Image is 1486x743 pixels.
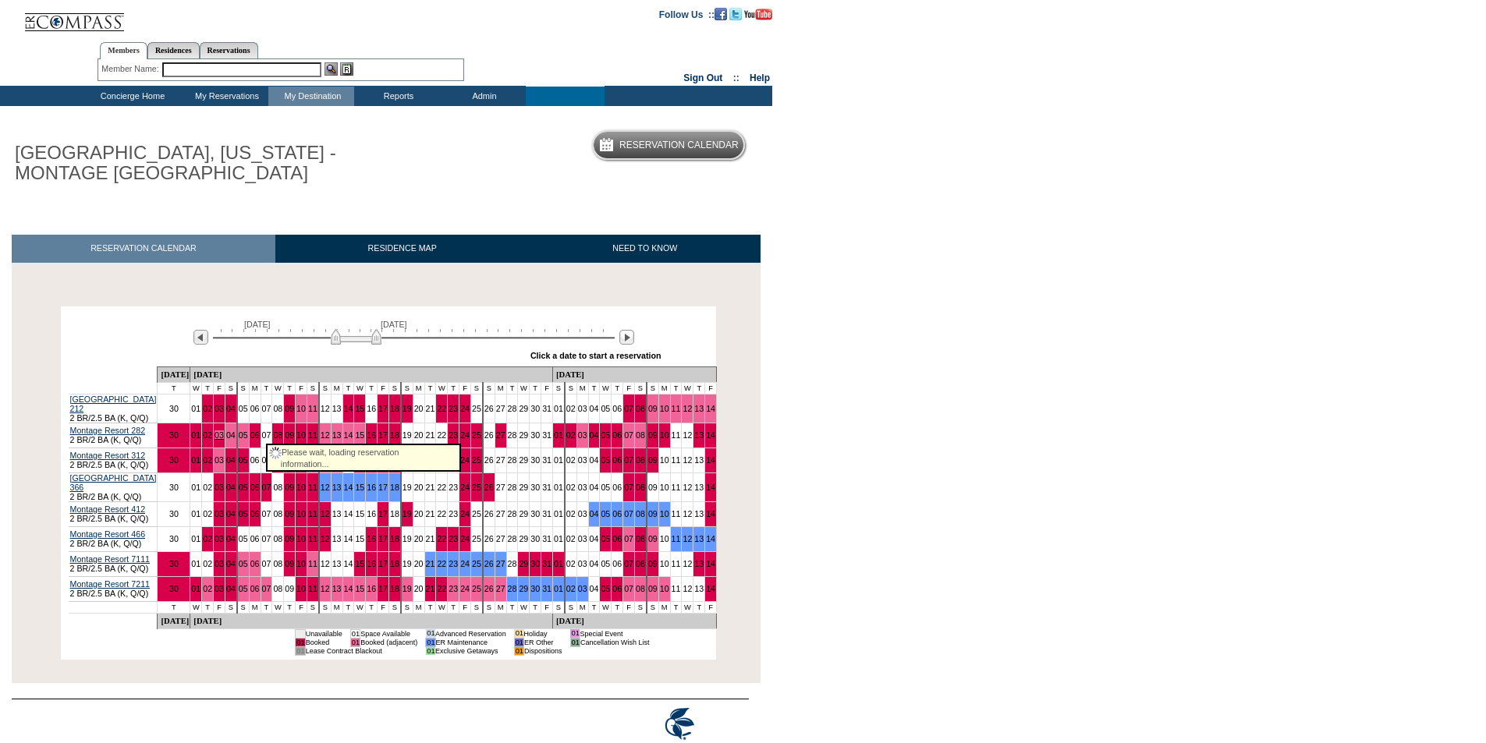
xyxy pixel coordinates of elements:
a: 14 [344,584,353,593]
a: [GEOGRAPHIC_DATA] 366 [70,473,157,492]
a: 14 [706,559,715,568]
a: 16 [367,430,376,440]
a: 11 [308,559,317,568]
a: 06 [612,509,622,518]
a: 14 [706,404,715,413]
a: 24 [460,559,470,568]
a: 27 [496,584,505,593]
td: S [319,382,331,394]
a: 10 [660,404,669,413]
a: 08 [636,483,645,492]
a: 16 [367,534,376,543]
a: 30 [530,584,540,593]
a: 11 [308,509,317,518]
td: F [705,382,717,394]
a: Montage Resort 412 [70,504,146,514]
a: 14 [706,584,715,593]
td: S [307,382,318,394]
a: 08 [636,534,645,543]
a: 14 [706,483,715,492]
a: [GEOGRAPHIC_DATA] 212 [70,394,157,413]
a: 22 [437,559,446,568]
a: 19 [403,404,412,413]
a: 30 [169,584,179,593]
a: 03 [215,455,224,465]
td: M [576,382,588,394]
a: 23 [449,430,458,440]
td: T [342,382,354,394]
td: T [284,382,296,394]
h5: Reservation Calendar [619,140,739,150]
a: 09 [285,534,294,543]
a: 26 [484,559,494,568]
a: 02 [203,534,212,543]
a: 17 [378,430,388,440]
a: 01 [554,430,563,440]
a: 11 [308,483,317,492]
a: 19 [403,509,412,518]
td: S [470,382,482,394]
a: Subscribe to our YouTube Channel [744,9,772,18]
a: 11 [308,534,317,543]
a: 06 [250,509,260,518]
a: 05 [239,559,248,568]
a: 24 [460,534,470,543]
a: 06 [250,584,260,593]
a: 13 [332,584,342,593]
a: 16 [367,584,376,593]
a: 09 [285,430,294,440]
a: 11 [308,430,317,440]
a: 14 [706,509,715,518]
a: 02 [566,430,576,440]
a: 28 [508,584,517,593]
td: F [378,382,389,394]
a: 07 [624,584,633,593]
span: :: [733,73,739,83]
a: 04 [226,430,236,440]
a: 29 [519,584,528,593]
td: [DATE] [158,366,190,382]
a: 05 [601,455,610,465]
a: 12 [683,404,692,413]
td: F [623,382,635,394]
td: T [424,382,436,394]
a: 15 [355,404,364,413]
a: 23 [449,584,458,593]
td: S [401,382,413,394]
a: 03 [215,559,224,568]
td: S [483,382,495,394]
a: 15 [355,483,364,492]
a: 02 [203,584,212,593]
td: My Reservations [183,87,268,106]
a: 01 [191,430,200,440]
a: 09 [285,483,294,492]
td: 13 [331,394,342,423]
a: 06 [612,534,622,543]
img: Become our fan on Facebook [715,8,727,20]
td: F [214,382,225,394]
a: 04 [226,559,236,568]
a: 14 [706,455,715,465]
a: 24 [460,455,470,465]
a: 17 [378,534,388,543]
td: T [588,382,600,394]
a: 22 [437,584,446,593]
a: 12 [321,430,330,440]
a: 12 [321,483,330,492]
td: S [553,382,565,394]
a: 04 [226,404,236,413]
a: 18 [390,534,399,543]
a: 08 [636,509,645,518]
a: 10 [296,534,306,543]
a: 05 [601,584,610,593]
a: 01 [191,455,200,465]
a: 11 [672,534,681,543]
td: W [190,382,202,394]
a: 17 [378,404,388,413]
img: Next [619,330,634,345]
td: 07 [261,394,272,423]
td: M [249,382,261,394]
td: T [448,382,459,394]
a: 25 [472,455,481,465]
td: M [331,382,342,394]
